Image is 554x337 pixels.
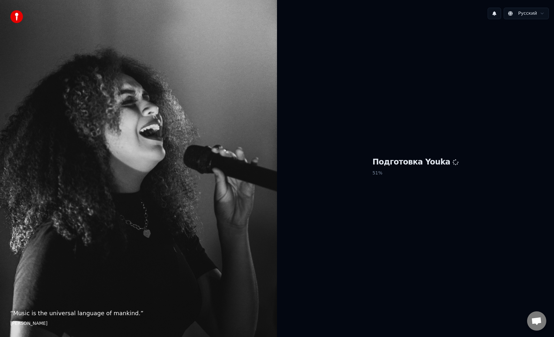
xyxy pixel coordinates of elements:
p: 51 % [373,167,459,179]
footer: [PERSON_NAME] [10,320,267,327]
h1: Подготовка Youka [373,157,459,167]
img: youka [10,10,23,23]
div: Открытый чат [527,311,546,331]
p: “ Music is the universal language of mankind. ” [10,309,267,318]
